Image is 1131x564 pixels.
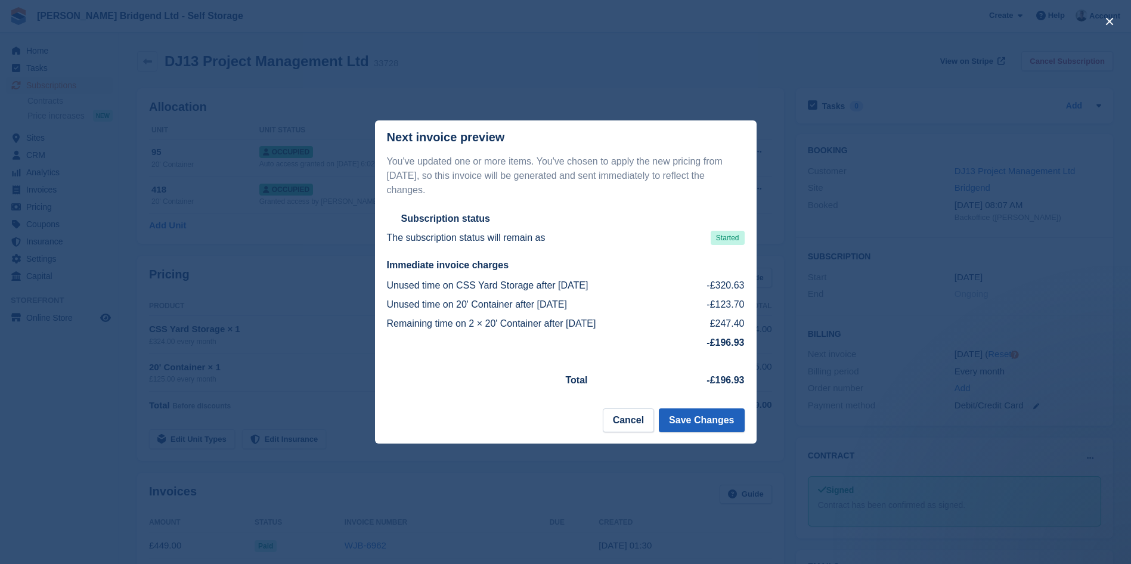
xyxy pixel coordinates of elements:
span: Started [711,231,745,245]
strong: Total [566,375,588,385]
h2: Immediate invoice charges [387,259,745,271]
td: Remaining time on 2 × 20' Container after [DATE] [387,314,690,333]
td: -£320.63 [690,276,745,295]
strong: -£196.93 [707,337,744,348]
td: Unused time on CSS Yard Storage after [DATE] [387,276,690,295]
td: £247.40 [690,314,745,333]
td: Unused time on 20' Container after [DATE] [387,295,690,314]
td: -£123.70 [690,295,745,314]
button: close [1100,12,1119,31]
p: The subscription status will remain as [387,231,546,245]
h2: Subscription status [401,213,490,225]
button: Save Changes [659,408,744,432]
button: Cancel [603,408,654,432]
p: Next invoice preview [387,131,505,144]
p: You've updated one or more items. You've chosen to apply the new pricing from [DATE], so this inv... [387,154,745,197]
strong: -£196.93 [707,375,744,385]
